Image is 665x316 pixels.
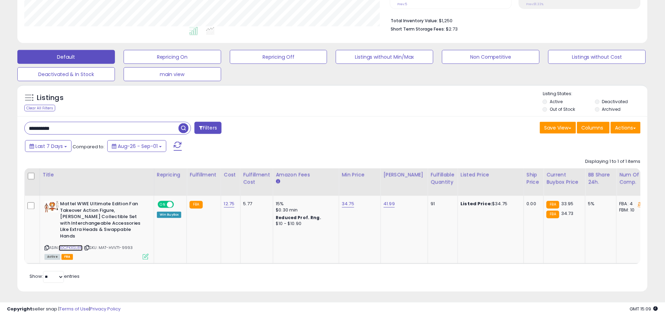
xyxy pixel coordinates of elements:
[224,201,235,208] a: 12.75
[7,306,120,313] div: seller snap | |
[124,50,221,64] button: Repricing On
[73,143,105,150] span: Compared to:
[84,245,133,251] span: | SKU: MAT-HVV71-9993
[243,201,268,207] div: 5.77
[37,93,64,103] h5: Listings
[461,201,518,207] div: $34.75
[342,201,355,208] a: 34.75
[543,91,648,97] p: Listing States:
[118,143,158,150] span: Aug-26 - Sep-01
[550,106,575,112] label: Out of Stock
[336,50,433,64] button: Listings without Min/Max
[190,201,202,209] small: FBA
[431,171,455,186] div: Fulfillable Quantity
[243,171,270,186] div: Fulfillment Cost
[540,122,576,134] button: Save View
[548,50,646,64] button: Listings without Cost
[461,171,521,178] div: Listed Price
[44,201,149,259] div: ASIN:
[59,245,83,251] a: B0CPKXSL8R
[276,178,280,185] small: Amazon Fees.
[25,140,72,152] button: Last 7 Days
[61,254,73,260] span: FBA
[173,202,184,208] span: OFF
[107,140,166,152] button: Aug-26 - Sep-01
[611,122,641,134] button: Actions
[547,201,559,209] small: FBA
[276,207,334,214] div: $0.30 min
[526,2,544,6] small: Prev: 81.33%
[224,171,238,178] div: Cost
[157,212,182,218] div: Win BuyBox
[124,67,221,81] button: main view
[582,124,604,131] span: Columns
[59,306,89,312] a: Terms of Use
[547,171,582,186] div: Current Buybox Price
[44,254,60,260] span: All listings currently available for purchase on Amazon
[276,215,322,221] b: Reduced Prof. Rng.
[190,171,218,178] div: Fulfillment
[384,201,395,208] a: 41.99
[446,26,458,32] span: $2.73
[620,207,642,214] div: FBM: 10
[30,273,80,280] span: Show: entries
[391,26,445,32] b: Short Term Storage Fees:
[60,201,144,241] b: Mattel WWE Ultimate Edition Fan Takeover Action Figure, [PERSON_NAME] Collectible Set with Interc...
[194,122,222,134] button: Filters
[588,171,614,186] div: BB Share 24h.
[276,221,334,227] div: $10 - $10.90
[620,171,645,186] div: Num of Comp.
[7,306,32,312] strong: Copyright
[561,201,574,207] span: 33.95
[44,201,58,213] img: 51UkRkRGzOL._SL40_.jpg
[17,67,115,81] button: Deactivated & In Stock
[602,99,628,105] label: Deactivated
[577,122,610,134] button: Columns
[24,105,55,111] div: Clear All Filters
[527,171,541,186] div: Ship Price
[384,171,425,178] div: [PERSON_NAME]
[158,202,167,208] span: ON
[527,201,538,207] div: 0.00
[17,50,115,64] button: Default
[547,211,559,218] small: FBA
[461,201,492,207] b: Listed Price:
[398,2,407,6] small: Prev: 5
[35,143,63,150] span: Last 7 Days
[561,210,574,217] span: 34.73
[157,171,184,178] div: Repricing
[431,201,452,207] div: 91
[276,201,334,207] div: 15%
[585,158,641,165] div: Displaying 1 to 1 of 1 items
[391,16,635,24] li: $1,250
[630,306,658,312] span: 2025-09-9 15:09 GMT
[550,99,563,105] label: Active
[276,171,336,178] div: Amazon Fees
[620,201,642,207] div: FBA: 4
[442,50,540,64] button: Non Competitive
[391,18,438,24] b: Total Inventory Value:
[230,50,327,64] button: Repricing Off
[602,106,621,112] label: Archived
[43,171,151,178] div: Title
[342,171,378,178] div: Min Price
[588,201,611,207] div: 5%
[90,306,120,312] a: Privacy Policy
